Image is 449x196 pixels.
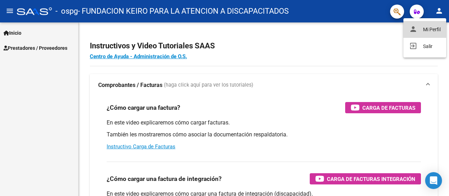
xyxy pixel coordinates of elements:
[310,173,421,184] button: Carga de Facturas Integración
[435,7,443,15] mat-icon: person
[78,4,289,19] span: - FUNDACION KEIRO PARA LA ATENCION A DISCAPACITADOS
[6,7,14,15] mat-icon: menu
[107,119,421,127] p: En este video explicaremos cómo cargar facturas.
[107,143,175,150] a: Instructivo Carga de Facturas
[90,39,438,53] h2: Instructivos y Video Tutoriales SAAS
[107,103,180,113] h3: ¿Cómo cargar una factura?
[90,74,438,96] mat-expansion-panel-header: Comprobantes / Facturas (haga click aquí para ver los tutoriales)
[98,81,162,89] strong: Comprobantes / Facturas
[327,175,415,183] span: Carga de Facturas Integración
[425,172,442,189] div: Open Intercom Messenger
[4,29,21,37] span: Inicio
[90,53,187,60] a: Centro de Ayuda - Administración de O.S.
[345,102,421,113] button: Carga de Facturas
[4,44,67,52] span: Prestadores / Proveedores
[107,131,421,138] p: También les mostraremos cómo asociar la documentación respaldatoria.
[55,4,78,19] span: - ospg
[107,174,222,184] h3: ¿Cómo cargar una factura de integración?
[164,81,253,89] span: (haga click aquí para ver los tutoriales)
[362,103,415,112] span: Carga de Facturas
